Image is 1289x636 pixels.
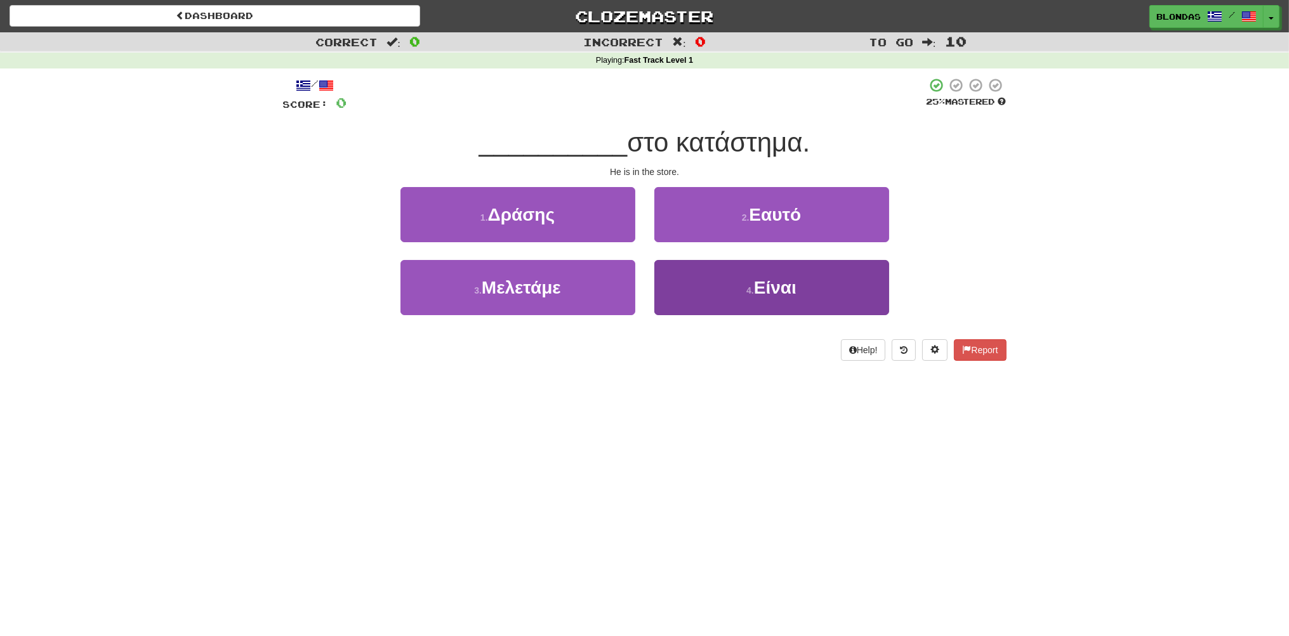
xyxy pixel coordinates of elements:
button: Report [954,339,1006,361]
span: Είναι [754,278,797,297]
span: 0 [336,94,347,110]
button: Help! [841,339,886,361]
span: Δράσης [488,205,555,224]
button: 1.Δράσης [400,187,635,242]
span: Score: [283,99,329,110]
span: Correct [315,36,378,48]
button: 4.Είναι [654,260,889,315]
small: 4 . [746,285,754,295]
div: Mastered [927,96,1007,108]
a: Dashboard [10,5,420,27]
button: 3.Μελετάμε [400,260,635,315]
span: : [672,37,686,48]
strong: Fast Track Level 1 [625,56,694,65]
span: 0 [695,34,706,49]
button: 2.Εαυτό [654,187,889,242]
span: 10 [945,34,967,49]
span: στο κατάστημα. [627,127,810,157]
span: To go [869,36,913,48]
span: 0 [409,34,420,49]
span: 25 % [927,96,946,107]
span: Blondas [1156,11,1201,22]
span: Εαυτό [749,205,801,224]
small: 1 . [480,212,488,223]
button: Round history (alt+y) [892,339,916,361]
a: Blondas / [1149,5,1264,28]
span: __________ [479,127,628,157]
a: Clozemaster [439,5,850,27]
span: / [1229,10,1235,19]
span: Μελετάμε [482,278,561,297]
span: : [387,37,400,48]
small: 2 . [742,212,750,223]
span: Incorrect [583,36,663,48]
div: / [283,77,347,93]
span: : [922,37,936,48]
div: He is in the store. [283,165,1007,178]
small: 3 . [474,285,482,295]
